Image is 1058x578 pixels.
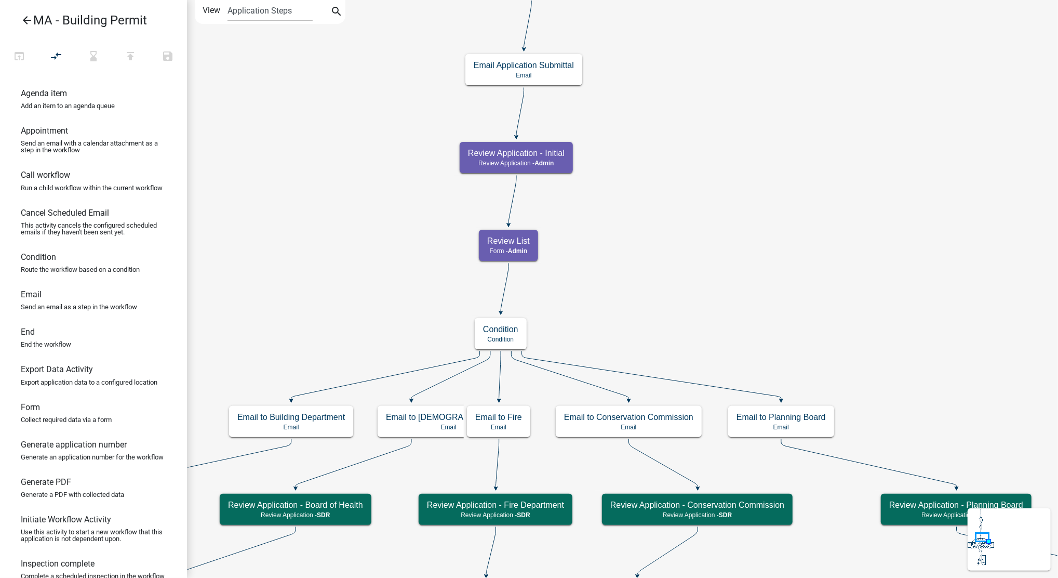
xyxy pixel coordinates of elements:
[228,511,363,519] p: Review Application -
[1,46,38,68] button: Test Workflow
[237,424,345,431] p: Email
[468,160,565,167] p: Review Application -
[736,412,826,422] h5: Email to Planning Board
[21,529,166,542] p: Use this activity to start a new workflow that this application is not dependent upon.
[50,50,63,64] i: compare_arrows
[13,50,25,64] i: open_in_browser
[21,559,95,569] h6: Inspection complete
[386,412,511,422] h5: Email to [DEMOGRAPHIC_DATA]
[719,511,732,519] span: SDR
[162,50,174,64] i: save
[564,424,693,431] p: Email
[487,236,530,246] h5: Review List
[328,4,345,21] button: search
[474,60,574,70] h5: Email Application Submittal
[21,266,140,273] p: Route the workflow based on a condition
[21,477,71,487] h6: Generate PDF
[149,46,186,68] button: Save
[21,170,70,180] h6: Call workflow
[228,500,363,510] h5: Review Application - Board of Health
[21,454,164,461] p: Generate an application number for the workflow
[610,511,784,519] p: Review Application -
[75,46,112,68] button: Validating Workflow
[889,511,1023,519] p: Review Application -
[534,160,554,167] span: Admin
[112,46,149,68] button: Publish
[474,72,574,79] p: Email
[8,8,170,32] a: MA - Building Permit
[736,424,826,431] p: Email
[21,102,115,109] p: Add an item to an agenda queue
[37,46,75,68] button: Auto Layout
[124,50,137,64] i: publish
[427,500,564,510] h5: Review Application - Fire Department
[21,440,127,450] h6: Generate application number
[487,247,530,255] p: Form -
[889,500,1023,510] h5: Review Application - Planning Board
[21,290,42,299] h6: Email
[21,185,163,191] p: Run a child workflow within the current workflow
[237,412,345,422] h5: Email to Building Department
[564,412,693,422] h5: Email to Conservation Commission
[21,304,137,310] p: Send an email as a step in the workflow
[508,247,527,255] span: Admin
[21,14,33,29] i: arrow_back
[21,491,124,498] p: Generate a PDF with collected data
[21,208,109,218] h6: Cancel Scheduled Email
[21,379,157,386] p: Export application data to a configured location
[21,126,68,136] h6: Appointment
[21,88,67,98] h6: Agenda item
[427,511,564,519] p: Review Application -
[21,364,93,374] h6: Export Data Activity
[517,511,530,519] span: SDR
[21,402,40,412] h6: Form
[21,222,166,235] p: This activity cancels the configured scheduled emails if they haven't been sent yet.
[21,341,71,348] p: End the workflow
[386,424,511,431] p: Email
[483,324,518,334] h5: Condition
[1,46,186,71] div: Workflow actions
[330,5,343,20] i: search
[21,515,111,524] h6: Initiate Workflow Activity
[468,148,565,158] h5: Review Application - Initial
[475,424,522,431] p: Email
[317,511,330,519] span: SDR
[87,50,100,64] i: hourglass_bottom
[21,140,166,153] p: Send an email with a calendar attachment as a step in the workflow
[21,327,35,337] h6: End
[21,416,112,423] p: Collect required data via a form
[610,500,784,510] h5: Review Application - Conservation Commission
[483,336,518,343] p: Condition
[475,412,522,422] h5: Email to Fire
[21,252,56,262] h6: Condition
